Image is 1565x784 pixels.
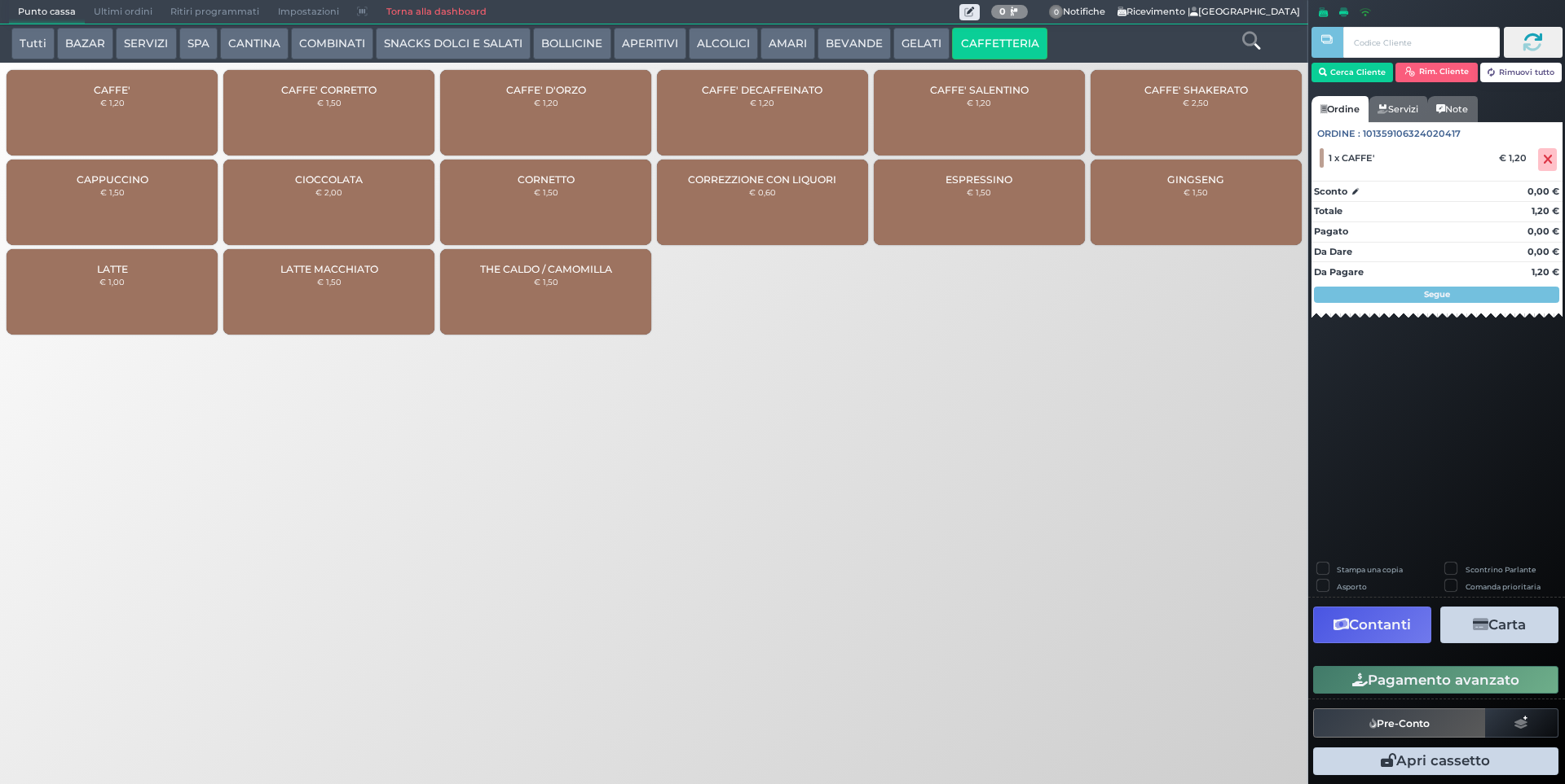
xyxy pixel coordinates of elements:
button: Pre-Conto [1313,708,1486,738]
span: CORNETTO [518,173,575,186]
button: Cerca Cliente [1312,63,1394,82]
button: Contanti [1313,607,1431,643]
div: € 1,20 [1497,152,1535,164]
a: Servizi [1369,96,1427,122]
strong: 0,00 € [1528,186,1559,197]
span: CAFFE' CORRETTO [281,84,377,96]
a: Torna alla dashboard [377,1,495,24]
button: SPA [179,28,218,60]
strong: 0,00 € [1528,246,1559,257]
button: BEVANDE [818,28,891,60]
button: APERITIVI [614,28,686,60]
button: COMBINATI [291,28,373,60]
span: LATTE [97,263,128,275]
span: CIOCCOLATA [295,173,363,186]
strong: Pagato [1314,226,1348,237]
strong: Da Pagare [1314,266,1364,278]
label: Comanda prioritaria [1466,581,1541,592]
span: LATTE MACCHIATO [280,263,378,275]
small: € 1,20 [750,98,774,107]
label: Stampa una copia [1337,564,1403,575]
button: BOLLICINE [533,28,611,60]
button: SERVIZI [116,28,176,60]
span: CAFFE' DECAFFEINATO [702,84,822,96]
small: € 1,50 [534,187,558,197]
small: € 1,00 [99,277,125,287]
span: Impostazioni [269,1,348,24]
small: € 1,50 [317,98,342,107]
span: 1 x CAFFE' [1329,152,1374,164]
span: CAFFE' D'ORZO [506,84,586,96]
a: Ordine [1312,96,1369,122]
button: SNACKS DOLCI E SALATI [376,28,531,60]
span: Punto cassa [9,1,85,24]
small: € 1,50 [534,277,558,287]
strong: Da Dare [1314,246,1352,257]
strong: Totale [1314,205,1342,217]
small: € 1,50 [967,187,991,197]
input: Codice Cliente [1343,27,1499,58]
span: ESPRESSINO [946,173,1012,186]
span: Ritiri programmati [161,1,268,24]
a: Note [1427,96,1477,122]
span: CAFFE' [94,84,130,96]
button: Apri cassetto [1313,747,1558,775]
strong: Sconto [1314,185,1347,199]
button: CANTINA [220,28,289,60]
label: Asporto [1337,581,1367,592]
button: Rimuovi tutto [1480,63,1563,82]
small: € 1,20 [534,98,558,107]
span: CAFFE' SALENTINO [930,84,1029,96]
strong: Segue [1424,289,1450,300]
span: Ultimi ordini [85,1,161,24]
small: € 1,50 [100,187,125,197]
button: AMARI [760,28,815,60]
span: CAFFE' SHAKERATO [1144,84,1248,96]
strong: 1,20 € [1532,205,1559,217]
span: Ordine : [1317,127,1360,141]
span: GINGSENG [1167,173,1224,186]
strong: 0,00 € [1528,226,1559,237]
span: THE CALDO / CAMOMILLA [480,263,612,275]
button: Tutti [11,28,55,60]
small: € 1,20 [100,98,125,107]
span: CORREZZIONE CON LIQUORI [688,173,836,186]
small: € 2,50 [1183,98,1209,107]
small: € 0,60 [749,187,776,197]
span: 0 [1049,5,1064,20]
span: CAPPUCCINO [77,173,148,186]
button: Pagamento avanzato [1313,666,1558,694]
b: 0 [999,6,1006,17]
small: € 2,00 [315,187,342,197]
label: Scontrino Parlante [1466,564,1536,575]
span: 101359106324020417 [1363,127,1461,141]
button: BAZAR [57,28,113,60]
small: € 1,50 [317,277,342,287]
button: CAFFETTERIA [952,28,1047,60]
button: Carta [1440,607,1558,643]
small: € 1,20 [967,98,991,107]
button: GELATI [893,28,950,60]
button: Rim. Cliente [1395,63,1478,82]
small: € 1,50 [1184,187,1208,197]
strong: 1,20 € [1532,266,1559,278]
button: ALCOLICI [689,28,758,60]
